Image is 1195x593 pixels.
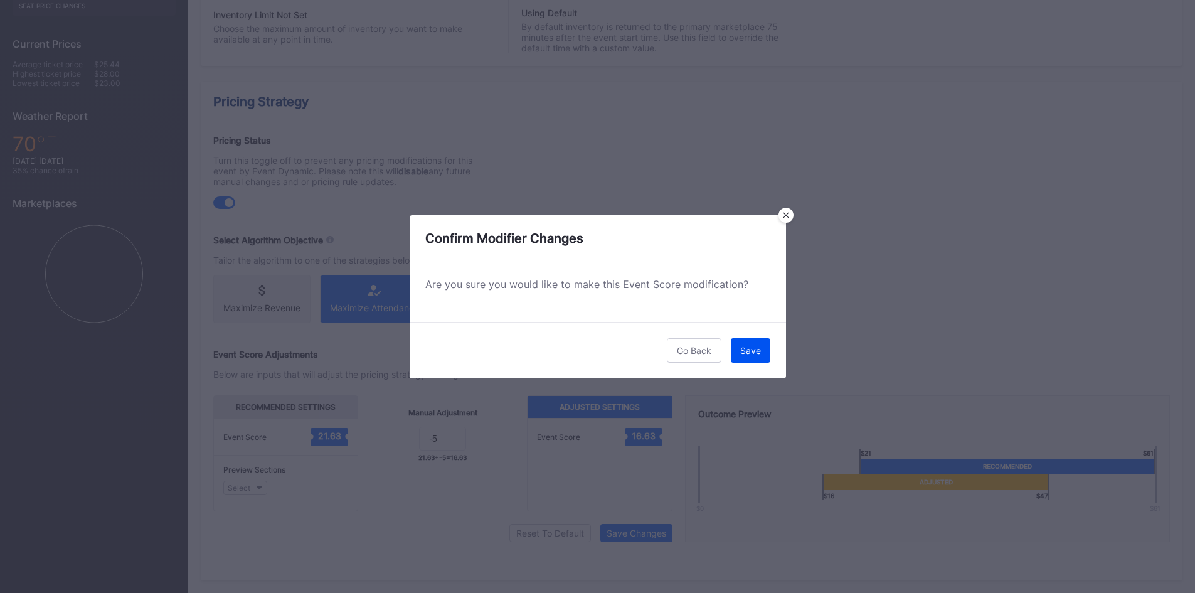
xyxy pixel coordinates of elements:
button: Go Back [667,338,721,363]
div: Confirm Modifier Changes [410,215,786,262]
div: Go Back [677,345,711,356]
div: Save [740,345,761,356]
button: Save [731,338,770,363]
div: Are you sure you would like to make this Event Score modification? [425,278,770,291]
